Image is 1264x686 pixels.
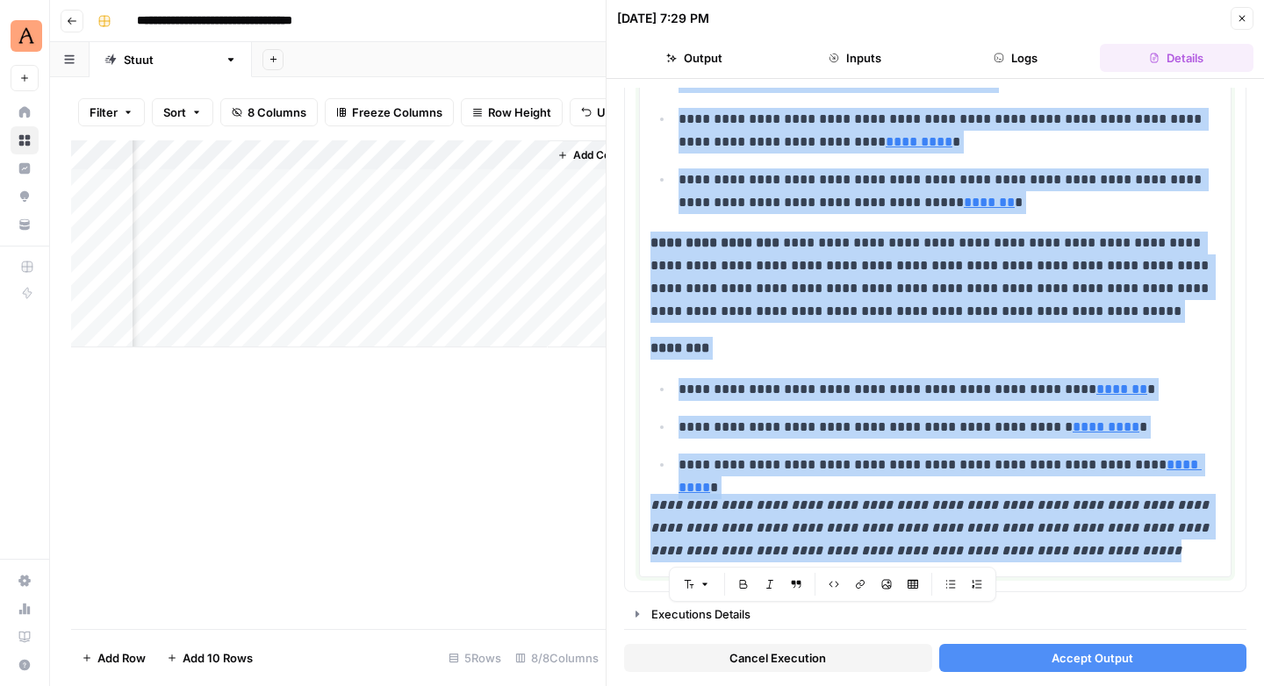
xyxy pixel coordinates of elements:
a: Settings [11,567,39,595]
a: Home [11,98,39,126]
span: Add Column [573,147,635,163]
button: Filter [78,98,145,126]
a: Opportunities [11,182,39,211]
button: Cancel Execution [624,644,932,672]
span: Freeze Columns [352,104,442,121]
span: Row Height [488,104,551,121]
div: [DATE] 7:29 PM [617,10,709,27]
button: 8 Columns [220,98,318,126]
a: Your Data [11,211,39,239]
span: Cancel Execution [729,649,826,667]
button: Output [617,44,771,72]
a: Insights [11,154,39,182]
a: Usage [11,595,39,623]
span: Add Row [97,649,146,667]
button: Logs [939,44,1093,72]
button: Sort [152,98,213,126]
div: 5 Rows [442,644,508,672]
a: [PERSON_NAME] [90,42,252,77]
button: Add 10 Rows [156,644,263,672]
div: [PERSON_NAME] [124,51,218,68]
button: Add Row [71,644,156,672]
div: 8/8 Columns [508,644,606,672]
button: Freeze Columns [325,98,454,126]
button: Workspace: Animalz [11,14,39,58]
a: Learning Hub [11,623,39,651]
button: Undo [570,98,638,126]
span: Accept Output [1052,649,1133,667]
button: Executions Details [625,600,1246,628]
span: Filter [90,104,118,121]
button: Accept Output [939,644,1247,672]
a: Browse [11,126,39,154]
button: Add Column [550,144,642,167]
div: Executions Details [651,605,1235,623]
button: Details [1100,44,1253,72]
span: Undo [597,104,627,121]
button: Row Height [461,98,563,126]
button: Help + Support [11,651,39,679]
span: Sort [163,104,186,121]
span: Add 10 Rows [183,649,253,667]
button: Inputs [778,44,931,72]
img: Animalz Logo [11,20,42,52]
span: 8 Columns [248,104,306,121]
